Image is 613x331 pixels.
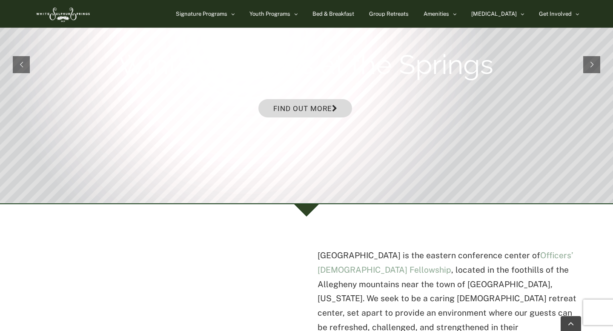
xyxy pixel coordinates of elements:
a: Find out more [258,99,352,117]
span: Youth Programs [249,11,290,17]
span: Bed & Breakfast [312,11,354,17]
span: Get Involved [539,11,572,17]
span: Group Retreats [369,11,409,17]
img: White Sulphur Springs Logo [34,2,91,26]
rs-layer: Winter Retreats at the Springs [118,48,493,82]
span: Signature Programs [176,11,227,17]
span: Amenities [424,11,449,17]
a: Officers’ [DEMOGRAPHIC_DATA] Fellowship [318,251,573,274]
span: [MEDICAL_DATA] [471,11,517,17]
